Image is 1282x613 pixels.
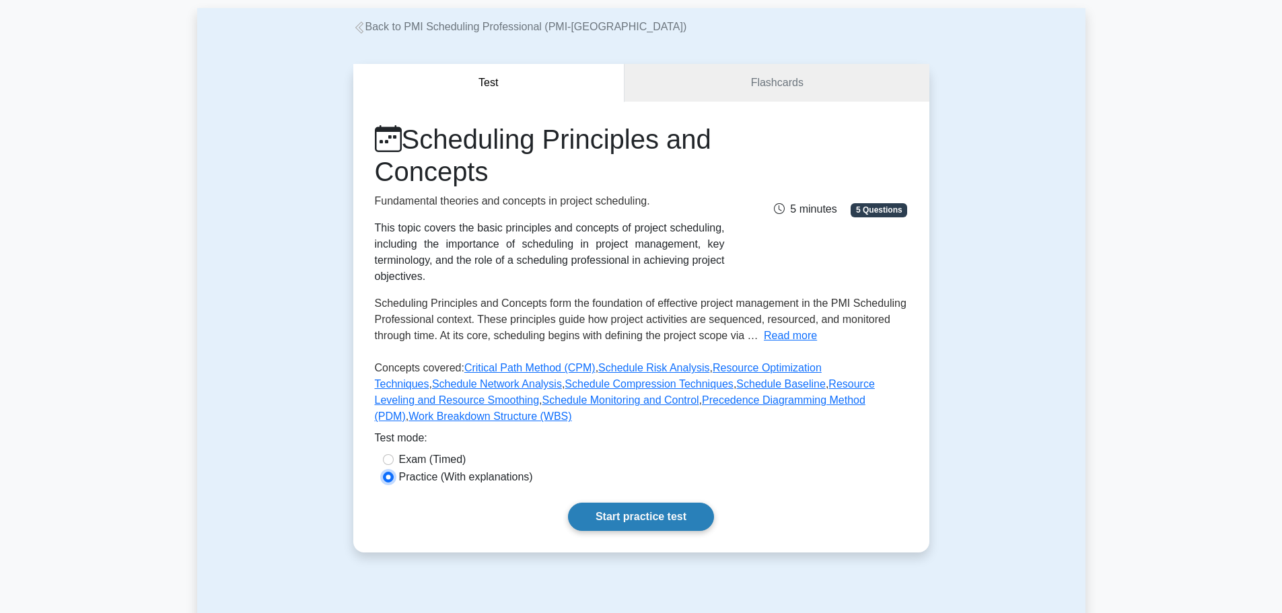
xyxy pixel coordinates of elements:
a: Work Breakdown Structure (WBS) [408,410,571,422]
p: Concepts covered: , , , , , , , , , [375,360,908,430]
button: Read more [764,328,817,344]
a: Flashcards [625,64,929,102]
a: Critical Path Method (CPM) [464,362,596,373]
p: Fundamental theories and concepts in project scheduling. [375,193,725,209]
span: 5 minutes [774,203,836,215]
a: Schedule Compression Techniques [565,378,734,390]
h1: Scheduling Principles and Concepts [375,123,725,188]
a: Schedule Baseline [736,378,826,390]
div: Test mode: [375,430,908,452]
a: Schedule Network Analysis [432,378,562,390]
a: Schedule Monitoring and Control [542,394,699,406]
a: Schedule Risk Analysis [598,362,709,373]
button: Test [353,64,625,102]
span: Scheduling Principles and Concepts form the foundation of effective project management in the PMI... [375,297,906,341]
span: 5 Questions [851,203,907,217]
a: Back to PMI Scheduling Professional (PMI-[GEOGRAPHIC_DATA]) [353,21,687,32]
div: This topic covers the basic principles and concepts of project scheduling, including the importan... [375,220,725,285]
label: Exam (Timed) [399,452,466,468]
a: Start practice test [568,503,714,531]
label: Practice (With explanations) [399,469,533,485]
